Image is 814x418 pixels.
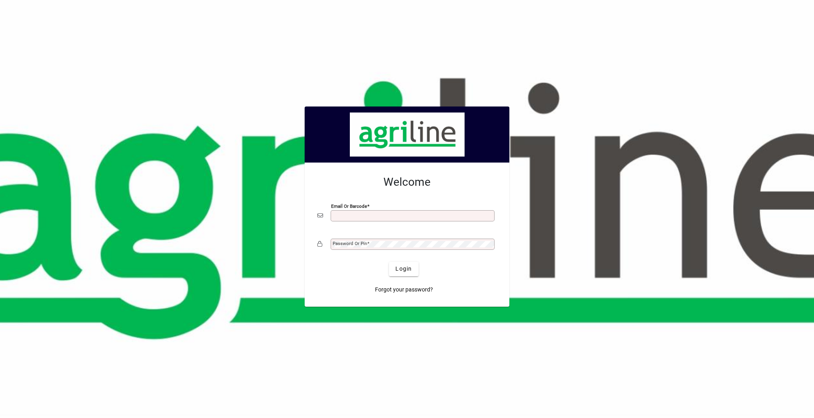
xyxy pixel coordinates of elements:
[317,175,497,189] h2: Welcome
[331,203,367,209] mat-label: Email or Barcode
[372,283,436,297] a: Forgot your password?
[375,285,433,294] span: Forgot your password?
[389,262,418,276] button: Login
[395,265,412,273] span: Login
[333,241,367,246] mat-label: Password or Pin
